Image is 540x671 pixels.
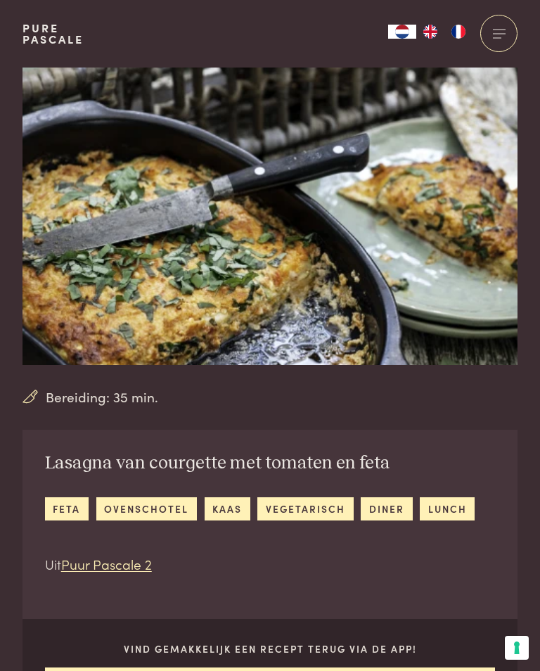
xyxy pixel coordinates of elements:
[420,497,475,520] a: lunch
[45,452,475,475] h2: Lasagna van courgette met tomaten en feta
[388,25,416,39] a: NL
[257,497,353,520] a: vegetarisch
[61,554,152,573] a: Puur Pascale 2
[388,25,472,39] aside: Language selected: Nederlands
[45,641,496,656] p: Vind gemakkelijk een recept terug via de app!
[46,387,158,407] span: Bereiding: 35 min.
[45,554,475,575] p: Uit
[416,25,444,39] a: EN
[22,68,517,365] img: Lasagna van courgette met tomaten en feta
[505,636,529,660] button: Uw voorkeuren voor toestemming voor trackingtechnologieën
[388,25,416,39] div: Language
[45,497,89,520] a: feta
[22,23,84,45] a: PurePascale
[416,25,472,39] ul: Language list
[444,25,472,39] a: FR
[96,497,197,520] a: ovenschotel
[205,497,250,520] a: kaas
[361,497,412,520] a: diner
